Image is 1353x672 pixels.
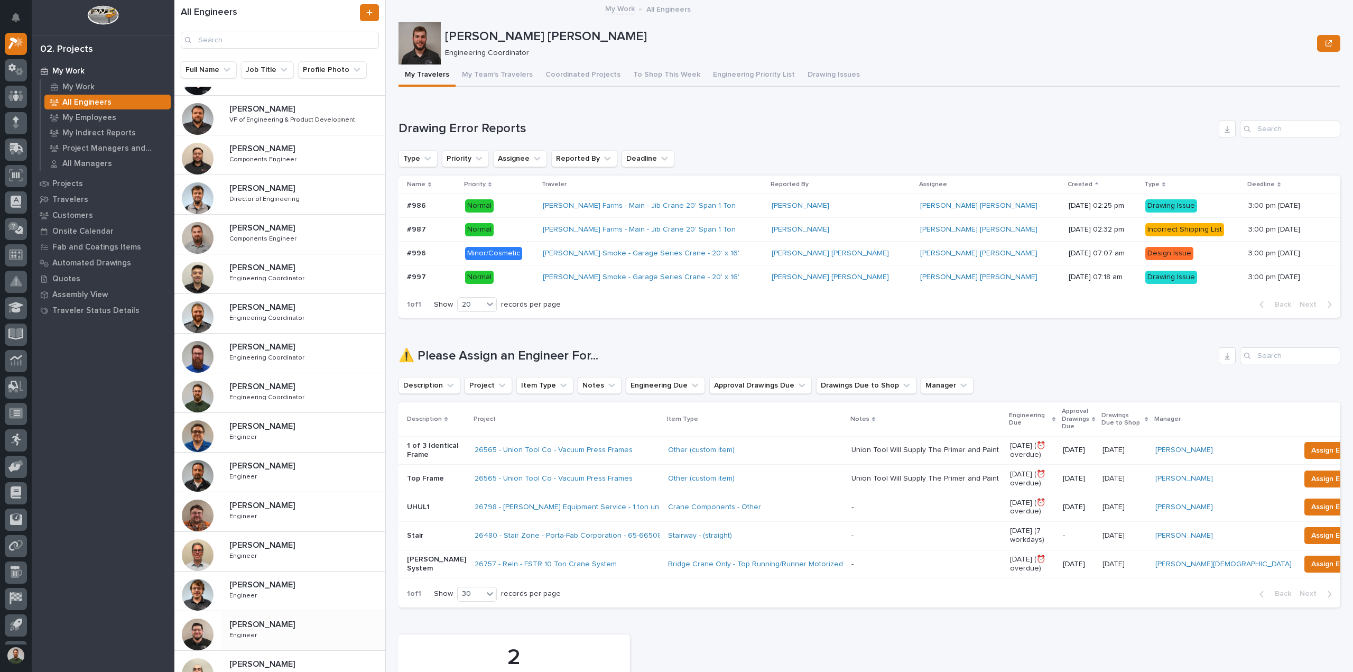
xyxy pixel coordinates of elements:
p: Item Type [667,413,698,425]
a: [PERSON_NAME] [PERSON_NAME] [920,273,1037,282]
a: My Work [41,79,174,94]
a: [PERSON_NAME][PERSON_NAME] Components EngineerComponents Engineer [174,215,385,254]
p: Assembly View [52,290,108,300]
div: Notifications [13,13,27,30]
p: Show [434,590,453,599]
button: Next [1295,589,1340,599]
a: Onsite Calendar [32,223,174,239]
span: Back [1268,300,1291,309]
tr: #987#987 Normal[PERSON_NAME] Farms - Main - Jib Crane 20' Span 1 Ton [PERSON_NAME] [PERSON_NAME] ... [399,218,1340,242]
p: Engineering Due [1009,410,1050,429]
div: Normal [465,271,494,284]
button: Next [1295,300,1340,309]
a: [PERSON_NAME] [PERSON_NAME] [920,225,1037,234]
p: #987 [407,223,428,234]
a: Projects [32,176,174,191]
a: [PERSON_NAME] [1155,503,1213,512]
p: #997 [407,271,428,282]
p: 1 of 1 [399,581,430,607]
p: [DATE] [1102,444,1127,455]
p: Components Engineer [229,233,299,243]
button: Engineering Due [626,377,705,394]
button: Drawing Issues [801,65,866,87]
button: Back [1251,300,1295,309]
p: 3:00 pm [DATE] [1248,199,1302,210]
button: Item Type [516,377,573,394]
p: [DATE] [1102,558,1127,569]
a: [PERSON_NAME][PERSON_NAME] Director of EngineeringDirector of Engineering [174,175,385,215]
button: Type [399,150,438,167]
p: All Engineers [646,3,691,14]
p: [PERSON_NAME] [229,300,297,312]
p: [DATE] (7 workdays) [1010,527,1054,545]
p: [DATE] [1063,474,1094,483]
div: Drawing Issue [1145,199,1197,213]
a: [PERSON_NAME] Farms - Main - Jib Crane 20' Span 1 Ton [543,225,736,234]
a: Automated Drawings [32,255,174,271]
p: [PERSON_NAME] [229,142,297,154]
button: Back [1251,589,1295,599]
p: 3:00 pm [DATE] [1248,247,1302,258]
p: [PERSON_NAME] [229,538,297,550]
span: Back [1268,589,1291,599]
p: My Work [52,67,85,76]
p: [DATE] (⏰ overdue) [1010,470,1054,488]
p: [PERSON_NAME] [229,380,297,392]
a: Bridge Crane Only - Top Running/Runner Motorized [668,560,843,569]
input: Search [1240,121,1340,137]
p: [DATE] [1063,503,1094,512]
div: 30 [458,588,483,600]
a: [PERSON_NAME][PERSON_NAME] Components EngineerComponents Engineer [174,135,385,175]
h1: ⚠️ Please Assign an Engineer For... [399,348,1215,364]
a: [PERSON_NAME] [1155,531,1213,540]
p: Top Frame [407,474,466,483]
a: [PERSON_NAME][PERSON_NAME] EngineerEngineer [174,492,385,532]
button: Full Name [181,61,237,78]
button: Job Title [241,61,294,78]
p: Description [407,413,442,425]
button: Project [465,377,512,394]
p: Traveler [542,179,567,190]
button: Drawings Due to Shop [816,377,916,394]
a: My Indirect Reports [41,125,174,140]
div: - [851,560,854,569]
p: [DATE] 07:18 am [1069,273,1136,282]
p: - [1063,531,1094,540]
a: Quotes [32,271,174,287]
span: Next [1300,589,1323,599]
p: [PERSON_NAME] [229,181,297,194]
p: Engineering Coordinator [229,352,307,362]
a: [PERSON_NAME][PERSON_NAME] Engineering CoordinatorEngineering Coordinator [174,254,385,294]
p: Components Engineer [229,154,299,163]
p: Travelers [52,195,88,205]
p: Fab and Coatings Items [52,243,141,252]
button: My Travelers [399,65,456,87]
div: Design Issue [1145,247,1193,260]
div: Normal [465,223,494,236]
div: - [851,503,854,512]
div: 02. Projects [40,44,93,56]
input: Search [181,32,379,49]
button: Assignee [493,150,547,167]
a: [PERSON_NAME] Smoke - Garage Series Crane - 20' x 16' [543,249,739,258]
tr: #996#996 Minor/Cosmetic[PERSON_NAME] Smoke - Garage Series Crane - 20' x 16' [PERSON_NAME] [PERSO... [399,242,1340,265]
p: Engineering Coordinator [229,312,307,322]
p: Director of Engineering [229,194,302,203]
p: Onsite Calendar [52,227,114,236]
p: Type [1144,179,1160,190]
p: [PERSON_NAME] [PERSON_NAME] [445,29,1313,44]
p: [DATE] 02:32 pm [1069,225,1136,234]
p: Engineering Coordinator [229,392,307,401]
a: Stairway - (straight) [668,531,732,540]
div: 2 [416,645,612,671]
p: Name [407,179,425,190]
p: My Indirect Reports [62,128,136,138]
a: Assembly View [32,287,174,302]
a: Fab and Coatings Items [32,239,174,255]
a: [PERSON_NAME][PERSON_NAME] EngineerEngineer [174,453,385,492]
a: [PERSON_NAME] [1155,474,1213,483]
p: [PERSON_NAME] [229,459,297,471]
a: [PERSON_NAME] [PERSON_NAME] [772,273,889,282]
p: Project Managers and Engineers [62,144,166,153]
p: All Engineers [62,98,112,107]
